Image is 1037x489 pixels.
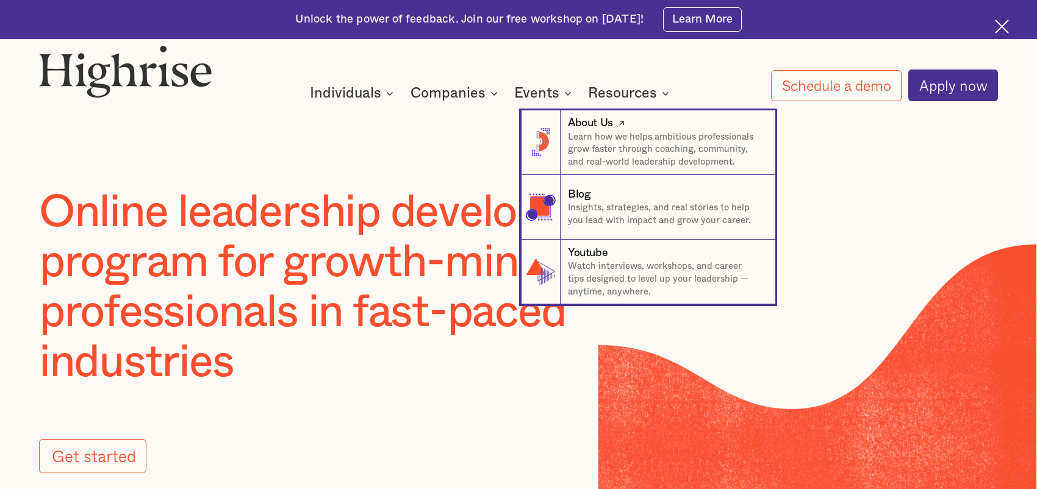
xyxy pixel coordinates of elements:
[568,187,591,202] div: Blog
[771,70,902,101] a: Schedule a demo
[663,7,742,32] a: Learn More
[39,439,146,473] a: Get started
[39,45,212,98] img: Highrise logo
[908,70,998,101] a: Apply now
[568,202,762,227] p: Insights, strategies, and real stories to help you lead with impact and grow your career.
[295,12,644,27] div: Unlock the power of feedback. Join our free workshop on [DATE]!
[995,20,1009,34] img: Cross icon
[152,84,884,304] nav: Resources
[39,188,739,387] h1: Online leadership development program for growth-minded professionals in fast-paced industries
[521,240,775,304] a: YoutubeWatch interviews, workshops, and career tips designed to level up your leadership — anytim...
[568,131,762,169] p: Learn how we helps ambitious professionals grow faster through coaching, community, and real-worl...
[521,110,775,175] a: About UsLearn how we helps ambitious professionals grow faster through coaching, community, and r...
[568,245,608,260] div: Youtube
[568,115,613,130] div: About Us
[521,175,775,240] a: BlogInsights, strategies, and real stories to help you lead with impact and grow your career.
[568,260,762,298] p: Watch interviews, workshops, and career tips designed to level up your leadership — anytime, anyw...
